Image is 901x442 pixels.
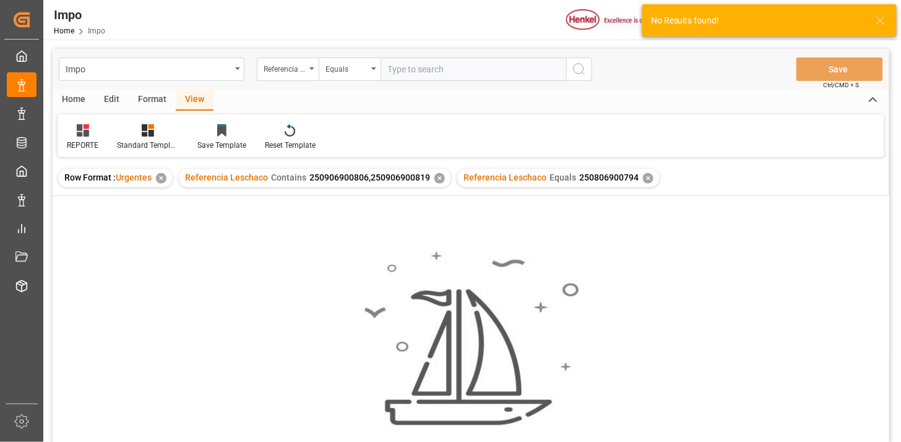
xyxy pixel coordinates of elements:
div: ✕ [434,173,445,184]
div: View [176,90,213,111]
span: Contains [271,172,306,182]
span: 250806900794 [579,172,639,182]
div: Reset Template [265,140,316,151]
div: Impo [54,6,105,24]
div: Home [53,90,95,111]
div: ✕ [156,173,166,184]
span: Urgentes [116,172,152,182]
div: Equals [325,61,368,75]
button: open menu [257,57,319,81]
a: Home [54,27,74,35]
img: Henkel%20logo.jpg_1689854090.jpg [566,9,670,31]
div: Save Template [197,140,246,151]
div: Standard Templates [117,140,179,151]
div: Edit [95,90,129,111]
span: Equals [550,172,576,182]
div: Format [129,90,176,111]
button: search button [566,57,592,81]
button: Save [796,57,883,81]
span: Row Format : [64,172,116,182]
div: ✕ [643,173,653,184]
input: Type to search [381,57,566,81]
span: Referencia Leschaco [463,172,546,182]
div: No Results found! [651,14,864,27]
button: open menu [319,57,381,81]
div: Referencia Leschaco [264,61,306,75]
div: Impo [66,61,231,76]
button: open menu [59,57,244,81]
div: REPORTE [67,140,98,151]
span: 250906900806,250906900819 [309,172,430,182]
img: smooth_sailing.jpeg [363,250,579,427]
span: Referencia Leschaco [185,172,268,182]
span: Ctrl/CMD + S [824,80,860,90]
